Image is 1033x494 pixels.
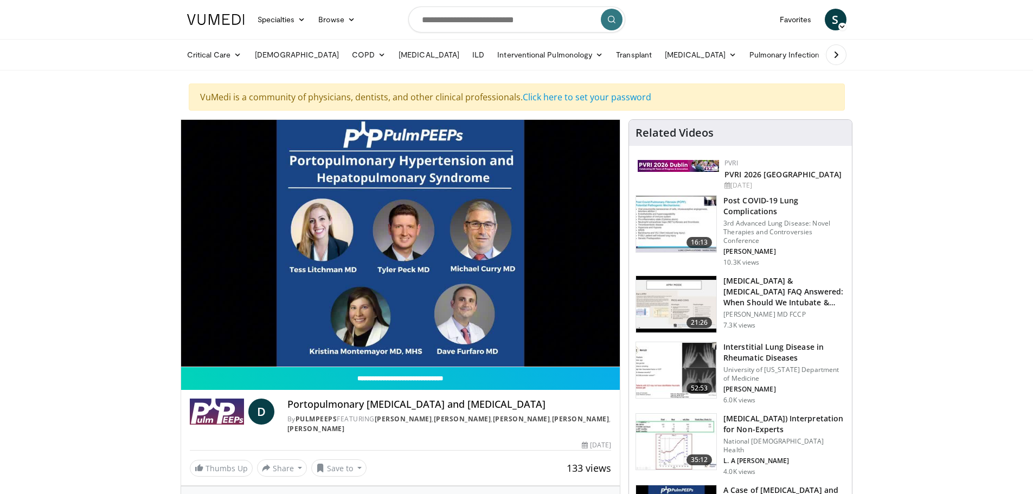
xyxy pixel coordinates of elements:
[287,424,345,433] a: [PERSON_NAME]
[723,342,845,363] h3: Interstitial Lung Disease in Rheumatic Diseases
[248,399,274,425] a: D
[723,396,755,405] p: 6.0K views
[190,460,253,477] a: Thumbs Up
[723,467,755,476] p: 4.0K views
[686,454,713,465] span: 35:12
[636,342,845,405] a: 52:53 Interstitial Lung Disease in Rheumatic Diseases University of [US_STATE] Department of Medi...
[636,342,716,399] img: 9d501fbd-9974-4104-9b57-c5e924c7b363.150x105_q85_crop-smart_upscale.jpg
[609,44,658,66] a: Transplant
[686,317,713,328] span: 21:26
[723,437,845,454] p: National [DEMOGRAPHIC_DATA] Health
[181,44,248,66] a: Critical Care
[723,219,845,245] p: 3rd Advanced Lung Disease: Novel Therapies and Controversies Conference
[636,195,845,267] a: 16:13 Post COVID-19 Lung Complications 3rd Advanced Lung Disease: Novel Therapies and Controversi...
[723,457,845,465] p: L. A [PERSON_NAME]
[636,413,845,476] a: 35:12 [MEDICAL_DATA]) Interpretation for Non-Experts National [DEMOGRAPHIC_DATA] Health L. A [PER...
[636,196,716,252] img: 667297da-f7fe-4586-84bf-5aeb1aa9adcb.150x105_q85_crop-smart_upscale.jpg
[773,9,818,30] a: Favorites
[636,126,714,139] h4: Related Videos
[723,258,759,267] p: 10.3K views
[724,181,843,190] div: [DATE]
[636,276,716,332] img: 0f7493d4-2bdb-4f17-83da-bd9accc2ebef.150x105_q85_crop-smart_upscale.jpg
[825,9,846,30] a: S
[491,44,609,66] a: Interventional Pulmonology
[567,461,611,474] span: 133 views
[248,44,345,66] a: [DEMOGRAPHIC_DATA]
[434,414,491,424] a: [PERSON_NAME]
[723,247,845,256] p: [PERSON_NAME]
[375,414,432,424] a: [PERSON_NAME]
[181,120,620,367] video-js: Video Player
[636,275,845,333] a: 21:26 [MEDICAL_DATA] & [MEDICAL_DATA] FAQ Answered: When Should We Intubate & How Do We Adj… [PER...
[723,321,755,330] p: 7.3K views
[466,44,491,66] a: ILD
[345,44,392,66] a: COPD
[311,459,367,477] button: Save to
[251,9,312,30] a: Specialties
[189,84,845,111] div: VuMedi is a community of physicians, dentists, and other clinical professionals.
[723,195,845,217] h3: Post COVID-19 Lung Complications
[658,44,743,66] a: [MEDICAL_DATA]
[743,44,837,66] a: Pulmonary Infection
[723,275,845,308] h3: [MEDICAL_DATA] & [MEDICAL_DATA] FAQ Answered: When Should We Intubate & How Do We Adj…
[408,7,625,33] input: Search topics, interventions
[523,91,651,103] a: Click here to set your password
[686,237,713,248] span: 16:13
[723,310,845,319] p: [PERSON_NAME] MD FCCP
[312,9,362,30] a: Browse
[686,383,713,394] span: 52:53
[724,158,738,168] a: PVRI
[190,399,244,425] img: PulmPEEPs
[552,414,609,424] a: [PERSON_NAME]
[723,413,845,435] h3: [MEDICAL_DATA]) Interpretation for Non-Experts
[287,399,612,410] h4: Portopulmonary [MEDICAL_DATA] and [MEDICAL_DATA]
[296,414,337,424] a: PulmPEEPs
[187,14,245,25] img: VuMedi Logo
[257,459,307,477] button: Share
[287,414,612,434] div: By FEATURING , , , ,
[493,414,550,424] a: [PERSON_NAME]
[723,385,845,394] p: [PERSON_NAME]
[638,160,719,172] img: 33783847-ac93-4ca7-89f8-ccbd48ec16ca.webp.150x105_q85_autocrop_double_scale_upscale_version-0.2.jpg
[392,44,466,66] a: [MEDICAL_DATA]
[723,365,845,383] p: University of [US_STATE] Department of Medicine
[582,440,611,450] div: [DATE]
[636,414,716,470] img: 5f03c68a-e0af-4383-b154-26e6cfb93aa0.150x105_q85_crop-smart_upscale.jpg
[724,169,842,179] a: PVRI 2026 [GEOGRAPHIC_DATA]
